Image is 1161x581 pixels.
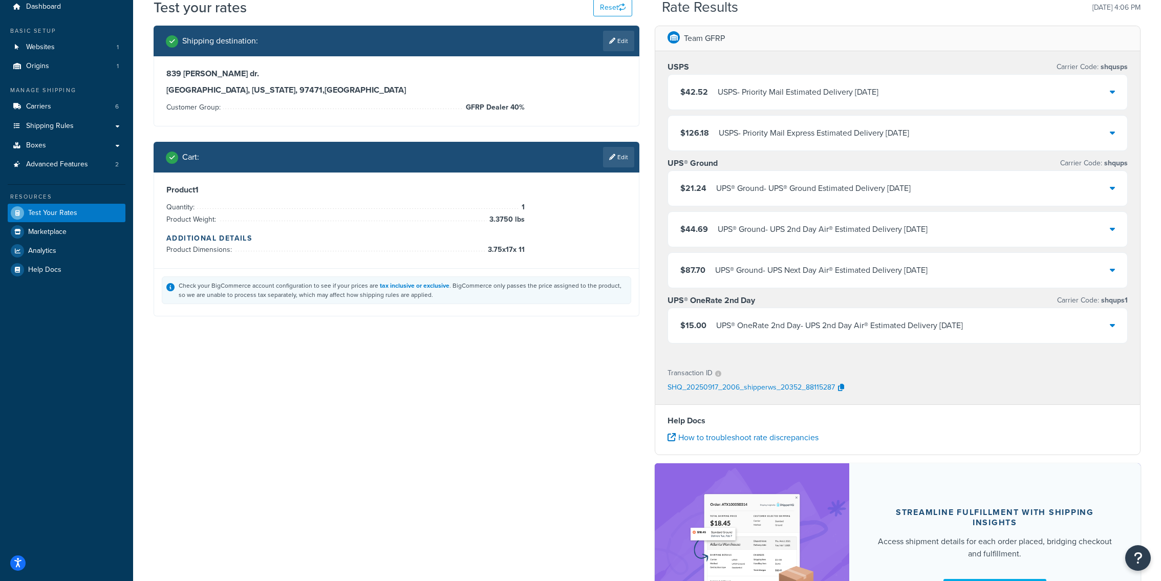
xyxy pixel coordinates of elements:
a: tax inclusive or exclusive [380,281,449,290]
a: Websites1 [8,38,125,57]
a: Edit [603,147,634,167]
div: Streamline Fulfillment with Shipping Insights [874,507,1116,528]
span: $15.00 [680,319,706,331]
div: USPS - Priority Mail Estimated Delivery [DATE] [718,85,878,99]
span: Product Dimensions: [166,244,234,255]
span: Advanced Features [26,160,88,169]
span: 1 [117,43,119,52]
a: Boxes [8,136,125,155]
span: shqups [1102,158,1128,168]
div: Basic Setup [8,27,125,35]
h3: USPS [668,62,689,72]
span: GFRP Dealer 40% [463,101,525,114]
span: $42.52 [680,86,708,98]
a: Origins1 [8,57,125,76]
a: How to troubleshoot rate discrepancies [668,432,819,443]
span: Customer Group: [166,102,223,113]
span: $21.24 [680,182,706,194]
span: Quantity: [166,202,197,212]
h2: Cart : [182,153,199,162]
div: UPS® Ground - UPS® Ground Estimated Delivery [DATE] [716,181,911,196]
a: Analytics [8,242,125,260]
div: Resources [8,192,125,201]
span: $126.18 [680,127,709,139]
span: 3.3750 lbs [487,213,525,226]
div: UPS® OneRate 2nd Day - UPS 2nd Day Air® Estimated Delivery [DATE] [716,318,963,333]
h3: UPS® OneRate 2nd Day [668,295,755,306]
span: Analytics [28,247,56,255]
span: Marketplace [28,228,67,236]
a: Marketplace [8,223,125,241]
div: Manage Shipping [8,86,125,95]
h3: Product 1 [166,185,627,195]
h3: UPS® Ground [668,158,718,168]
span: Dashboard [26,3,61,11]
li: Websites [8,38,125,57]
h2: Shipping destination : [182,36,258,46]
span: Test Your Rates [28,209,77,218]
li: Advanced Features [8,155,125,174]
p: SHQ_20250917_2006_shipperws_20352_88115287 [668,380,835,396]
a: Advanced Features2 [8,155,125,174]
span: $87.70 [680,264,705,276]
li: Origins [8,57,125,76]
p: Transaction ID [668,366,713,380]
div: Access shipment details for each order placed, bridging checkout and fulfillment. [874,535,1116,560]
span: $44.69 [680,223,708,235]
a: Edit [603,31,634,51]
button: Open Resource Center [1125,545,1151,571]
div: UPS® Ground - UPS Next Day Air® Estimated Delivery [DATE] [715,263,928,277]
span: 1 [117,62,119,71]
div: USPS - Priority Mail Express Estimated Delivery [DATE] [719,126,909,140]
p: Carrier Code: [1060,156,1128,170]
div: UPS® Ground - UPS 2nd Day Air® Estimated Delivery [DATE] [718,222,928,236]
span: shqusps [1099,61,1128,72]
a: Help Docs [8,261,125,279]
a: Carriers6 [8,97,125,116]
li: Carriers [8,97,125,116]
a: Shipping Rules [8,117,125,136]
span: 1 [519,201,525,213]
p: Team GFRP [684,31,725,46]
h4: Help Docs [668,415,1128,427]
span: shqups1 [1099,295,1128,306]
span: 2 [115,160,119,169]
span: Websites [26,43,55,52]
p: [DATE] 4:06 PM [1092,1,1141,15]
a: Test Your Rates [8,204,125,222]
span: Boxes [26,141,46,150]
div: Check your BigCommerce account configuration to see if your prices are . BigCommerce only passes ... [179,281,627,299]
h4: Additional Details [166,233,627,244]
span: Shipping Rules [26,122,74,131]
p: Carrier Code: [1057,293,1128,308]
p: Carrier Code: [1057,60,1128,74]
h3: [GEOGRAPHIC_DATA], [US_STATE], 97471 , [GEOGRAPHIC_DATA] [166,85,627,95]
span: Product Weight: [166,214,219,225]
h3: 839 [PERSON_NAME] dr. [166,69,627,79]
span: Help Docs [28,266,61,274]
span: 6 [115,102,119,111]
span: Carriers [26,102,51,111]
span: Origins [26,62,49,71]
span: 3.75 x 17 x 11 [485,244,525,256]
